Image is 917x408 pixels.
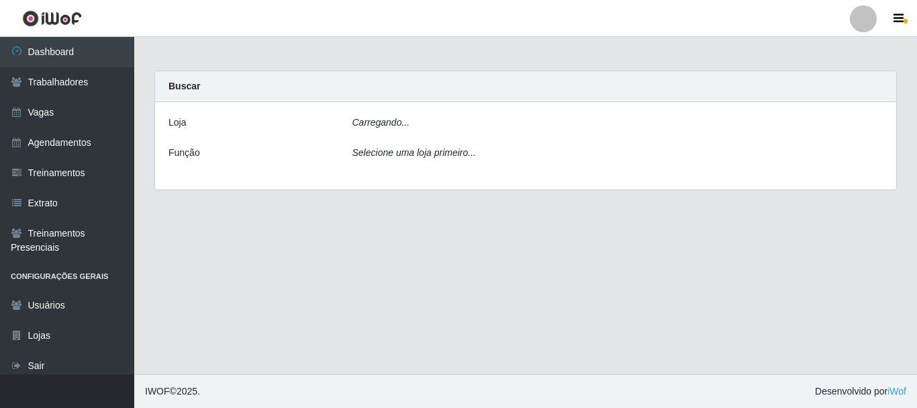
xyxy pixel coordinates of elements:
span: Desenvolvido por [815,384,906,399]
img: CoreUI Logo [22,10,82,27]
a: iWof [887,386,906,397]
i: Selecione uma loja primeiro... [352,147,476,158]
i: Carregando... [352,117,410,128]
label: Loja [168,116,186,130]
label: Função [168,146,200,160]
span: © 2025 . [145,384,200,399]
strong: Buscar [168,81,200,91]
span: IWOF [145,386,170,397]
